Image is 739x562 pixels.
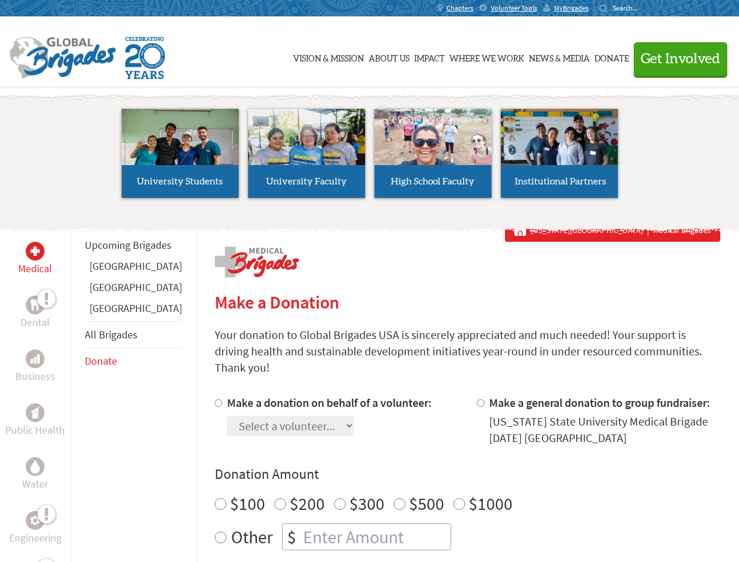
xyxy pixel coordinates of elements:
a: Donate [85,354,117,368]
a: Upcoming Brigades [85,238,171,252]
li: Guatemala [85,279,182,300]
li: Ghana [85,258,182,279]
label: $300 [349,492,384,515]
input: Enter Amount [301,524,451,550]
img: Global Brigades Celebrating 20 Years [125,37,165,79]
input: Search... [613,4,646,12]
label: Make a general donation to group fundraiser: [489,395,710,410]
div: [US_STATE] State University Medical Brigade [DATE] [GEOGRAPHIC_DATA] [489,413,720,446]
a: Institutional Partners [501,109,618,198]
a: [GEOGRAPHIC_DATA] [90,280,182,294]
a: EngineeringEngineering [9,511,61,546]
img: logo-medical.png [215,246,299,277]
img: menu_brigades_submenu_1.jpg [122,109,239,187]
span: Volunteer Tools [491,4,537,13]
h4: Donation Amount [215,465,720,484]
img: Medical [30,246,40,256]
img: Public Health [30,407,40,419]
img: Dental [30,299,40,310]
div: Medical [26,242,44,261]
p: Business [15,368,55,385]
p: Dental [20,314,50,331]
span: University Faculty [266,177,347,186]
a: WaterWater [22,457,48,492]
span: Institutional Partners [515,177,606,186]
img: menu_brigades_submenu_2.jpg [248,109,365,187]
a: MedicalMedical [18,242,52,277]
img: Water [30,460,40,473]
label: $1000 [469,492,513,515]
li: Panama [85,300,182,321]
div: $ [283,524,301,550]
span: Chapters [446,4,473,13]
a: High School Faculty [374,109,491,198]
img: menu_brigades_submenu_3.jpg [374,109,491,166]
p: Your donation to Global Brigades USA is sincerely appreciated and much needed! Your support is dr... [215,327,720,376]
a: About Us [369,28,410,86]
img: Global Brigades Logo [9,37,116,79]
div: Public Health [26,403,44,422]
img: Engineering [30,516,40,525]
label: Other [231,523,273,550]
label: $100 [230,492,265,515]
div: Engineering [26,511,44,530]
a: University Students [122,109,239,198]
a: Public HealthPublic Health [5,403,65,438]
a: Donate [594,28,629,86]
label: $200 [290,492,325,515]
p: Engineering [9,530,61,546]
a: [GEOGRAPHIC_DATA] [90,301,182,315]
a: DentalDental [20,296,50,331]
h2: Make a Donation [215,292,720,313]
a: Impact [414,28,445,86]
a: Vision & Mission [293,28,364,86]
div: Water [26,457,44,476]
a: BusinessBusiness [15,349,55,385]
p: Public Health [5,422,65,438]
span: High School Faculty [391,177,475,186]
span: Get Involved [641,52,720,66]
a: University Faculty [248,109,365,198]
span: University Students [137,177,223,186]
p: Water [22,476,48,492]
li: Donate [85,348,182,374]
a: [GEOGRAPHIC_DATA] [90,259,182,273]
li: All Brigades [85,321,182,348]
button: Get Involved [634,42,727,76]
p: Medical [18,261,52,277]
div: Business [26,349,44,368]
img: Business [30,354,40,364]
a: News & Media [529,28,590,86]
div: Dental [26,296,44,314]
a: All Brigades [85,328,138,341]
a: Where We Work [449,28,524,86]
label: Make a donation on behalf of a volunteer: [227,395,432,410]
li: Upcoming Brigades [85,232,182,258]
img: menu_brigades_submenu_4.jpg [501,109,618,187]
span: MyBrigades [554,4,589,13]
label: $500 [409,492,444,515]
